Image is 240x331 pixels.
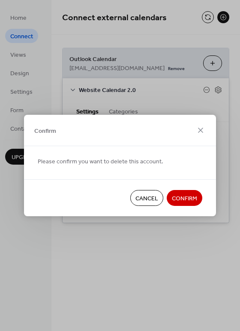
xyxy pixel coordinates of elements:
[130,190,163,206] button: Cancel
[172,194,197,203] span: Confirm
[34,126,56,135] span: Confirm
[167,190,202,206] button: Confirm
[38,157,163,166] span: Please confirm you want to delete this account.
[135,194,158,203] span: Cancel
